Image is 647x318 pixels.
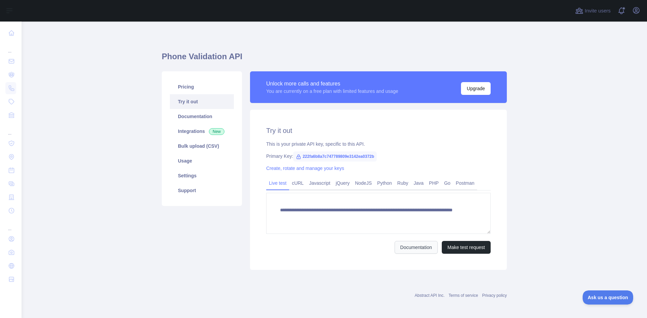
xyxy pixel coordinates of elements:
span: Invite users [585,7,611,15]
span: 222fa6b8a7c747789809e3142ea0372b [293,151,377,162]
a: jQuery [333,178,352,188]
div: Unlock more calls and features [266,80,398,88]
a: cURL [289,178,306,188]
a: Documentation [170,109,234,124]
a: Python [374,178,395,188]
span: New [209,128,224,135]
a: Pricing [170,79,234,94]
a: Integrations New [170,124,234,139]
div: You are currently on a free plan with limited features and usage [266,88,398,95]
a: Abstract API Inc. [415,293,445,298]
h1: Phone Validation API [162,51,507,67]
a: Settings [170,168,234,183]
a: Go [441,178,453,188]
a: Live test [266,178,289,188]
div: ... [5,218,16,232]
a: Postman [453,178,477,188]
iframe: Toggle Customer Support [583,290,634,305]
a: Support [170,183,234,198]
a: Java [411,178,427,188]
a: Terms of service [449,293,478,298]
button: Upgrade [461,82,491,95]
a: Usage [170,153,234,168]
a: Ruby [395,178,411,188]
a: Bulk upload (CSV) [170,139,234,153]
button: Make test request [442,241,491,254]
a: PHP [426,178,441,188]
div: ... [5,40,16,54]
a: Javascript [306,178,333,188]
div: This is your private API key, specific to this API. [266,141,491,147]
div: ... [5,122,16,136]
a: NodeJS [352,178,374,188]
h2: Try it out [266,126,491,135]
a: Privacy policy [482,293,507,298]
a: Documentation [395,241,438,254]
a: Create, rotate and manage your keys [266,166,344,171]
a: Try it out [170,94,234,109]
div: Primary Key: [266,153,491,160]
button: Invite users [574,5,612,16]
